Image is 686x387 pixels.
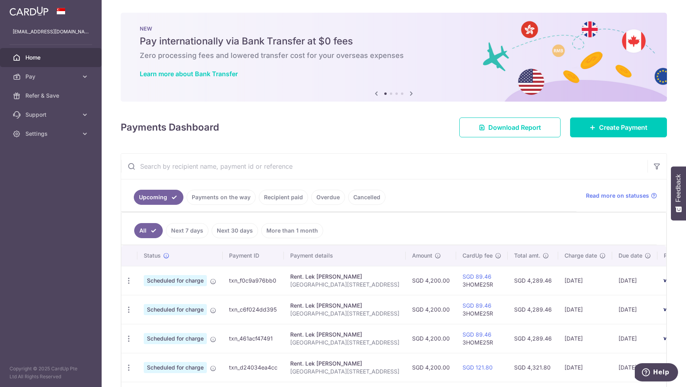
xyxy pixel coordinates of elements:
[612,324,657,353] td: [DATE]
[406,266,456,295] td: SGD 4,200.00
[144,304,207,315] span: Scheduled for charge
[259,190,308,205] a: Recipient paid
[462,331,491,338] a: SGD 89.46
[290,331,399,339] div: Rent. Lek [PERSON_NAME]
[671,166,686,220] button: Feedback - Show survey
[290,368,399,375] p: [GEOGRAPHIC_DATA][STREET_ADDRESS]
[166,223,208,238] a: Next 7 days
[586,192,657,200] a: Read more on statuses
[223,353,284,382] td: txn_d24034ea4cc
[140,70,238,78] a: Learn more about Bank Transfer
[660,334,676,343] img: Bank Card
[508,295,558,324] td: SGD 4,289.46
[459,117,561,137] a: Download Report
[140,25,648,32] p: NEW
[187,190,256,205] a: Payments on the way
[134,223,163,238] a: All
[660,363,676,372] img: Bank Card
[223,324,284,353] td: txn_461acf47491
[121,154,647,179] input: Search by recipient name, payment id or reference
[456,295,508,324] td: 3HOME25R
[565,252,597,260] span: Charge date
[134,190,183,205] a: Upcoming
[144,275,207,286] span: Scheduled for charge
[635,363,678,383] iframe: Opens a widget where you can find more information
[462,252,493,260] span: CardUp fee
[612,295,657,324] td: [DATE]
[412,252,432,260] span: Amount
[10,6,48,16] img: CardUp
[660,305,676,314] img: Bank Card
[406,324,456,353] td: SGD 4,200.00
[223,295,284,324] td: txn_c6f024dd395
[508,266,558,295] td: SGD 4,289.46
[121,120,219,135] h4: Payments Dashboard
[311,190,345,205] a: Overdue
[348,190,385,205] a: Cancelled
[13,28,89,36] p: [EMAIL_ADDRESS][DOMAIN_NAME]
[144,333,207,344] span: Scheduled for charge
[25,111,78,119] span: Support
[223,266,284,295] td: txn_f0c9a976bb0
[212,223,258,238] a: Next 30 days
[599,123,647,132] span: Create Payment
[290,310,399,318] p: [GEOGRAPHIC_DATA][STREET_ADDRESS]
[144,362,207,373] span: Scheduled for charge
[612,353,657,382] td: [DATE]
[488,123,541,132] span: Download Report
[140,51,648,60] h6: Zero processing fees and lowered transfer cost for your overseas expenses
[290,339,399,347] p: [GEOGRAPHIC_DATA][STREET_ADDRESS]
[290,281,399,289] p: [GEOGRAPHIC_DATA][STREET_ADDRESS]
[508,324,558,353] td: SGD 4,289.46
[25,73,78,81] span: Pay
[456,266,508,295] td: 3HOME25R
[25,92,78,100] span: Refer & Save
[140,35,648,48] h5: Pay internationally via Bank Transfer at $0 fees
[508,353,558,382] td: SGD 4,321.80
[660,276,676,285] img: Bank Card
[261,223,323,238] a: More than 1 month
[558,353,612,382] td: [DATE]
[462,273,491,280] a: SGD 89.46
[462,302,491,309] a: SGD 89.46
[619,252,642,260] span: Due date
[144,252,161,260] span: Status
[284,245,406,266] th: Payment details
[223,245,284,266] th: Payment ID
[462,364,493,371] a: SGD 121.80
[514,252,540,260] span: Total amt.
[290,302,399,310] div: Rent. Lek [PERSON_NAME]
[25,130,78,138] span: Settings
[25,54,78,62] span: Home
[558,324,612,353] td: [DATE]
[586,192,649,200] span: Read more on statuses
[456,324,508,353] td: 3HOME25R
[121,13,667,102] img: Bank transfer banner
[675,174,682,202] span: Feedback
[290,360,399,368] div: Rent. Lek [PERSON_NAME]
[570,117,667,137] a: Create Payment
[290,273,399,281] div: Rent. Lek [PERSON_NAME]
[558,266,612,295] td: [DATE]
[406,295,456,324] td: SGD 4,200.00
[612,266,657,295] td: [DATE]
[406,353,456,382] td: SGD 4,200.00
[558,295,612,324] td: [DATE]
